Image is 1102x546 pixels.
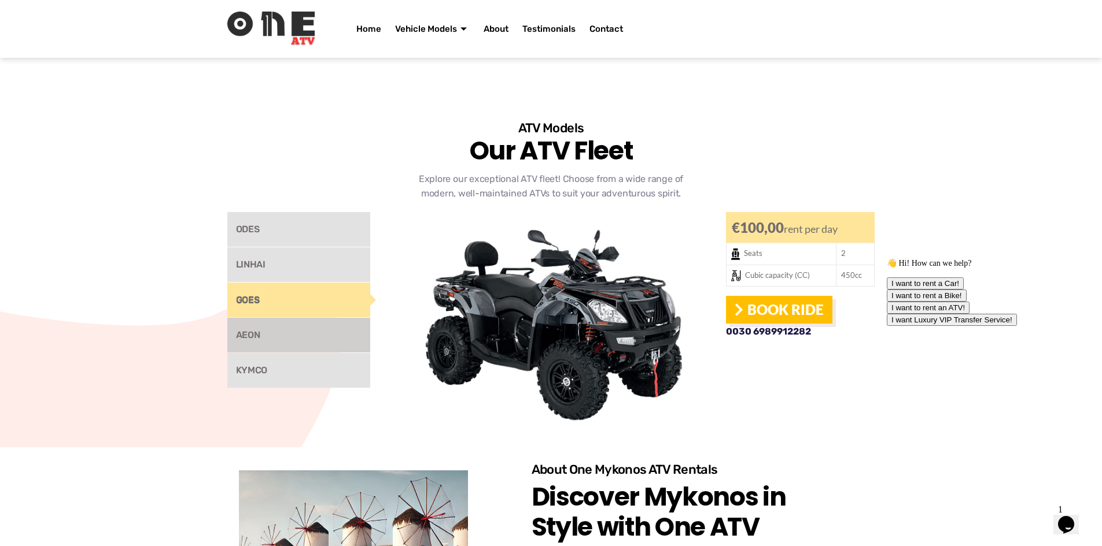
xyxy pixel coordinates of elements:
button: I want to rent a Car! [5,24,82,36]
td: Cubic capacity (CC) [727,265,836,286]
span: rent per day [784,222,838,235]
a: AEON [227,318,371,352]
div: €100,00 [726,212,875,243]
a: Vehicle Models [388,6,477,52]
td: 450cc [836,265,874,286]
span: 0030 6989912282 [726,326,811,337]
a: GOES [227,283,371,317]
h3: ATV Models [412,120,690,136]
img: GOES [393,212,709,436]
span: 👋 Hi! How can we help? [5,5,89,14]
a: Contact [583,6,630,52]
a: ODES [227,212,371,247]
button: I want Luxury VIP Transfer Service! [5,60,135,72]
a: LINHAI [227,247,371,282]
h2: Our ATV Fleet [412,136,690,166]
td: 2 [836,243,874,265]
h3: About One Mykonos ATV Rentals [532,462,823,477]
td: Seats [727,243,836,265]
a: Book Ride [726,296,832,324]
div: 👋 Hi! How can we help?I want to rent a Car!I want to rent a Bike!I want to rent an ATV!I want Lux... [5,5,213,72]
img: Cubic capacity (CC) [731,270,741,281]
a: About [477,6,515,52]
a: 0030 6989912282 [726,324,811,339]
a: KYMCO [227,353,371,388]
a: Home [349,6,388,52]
button: I want to rent an ATV! [5,48,87,60]
iframe: chat widget [882,254,1090,494]
button: I want to rent a Bike! [5,36,84,48]
iframe: chat widget [1053,500,1090,534]
img: Seats [731,248,740,260]
p: Explore our exceptional ATV fleet! Choose from a wide range of modern, well-maintained ATVs to su... [412,172,690,200]
a: Testimonials [515,6,583,52]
